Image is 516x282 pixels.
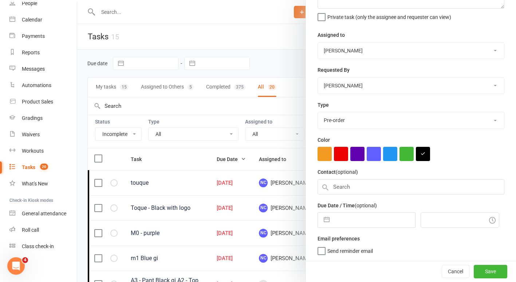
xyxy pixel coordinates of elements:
div: Tasks [22,164,35,170]
a: What's New [9,176,77,192]
a: Gradings [9,110,77,126]
a: Reports [9,44,77,61]
div: What's New [22,181,48,187]
div: General attendance [22,211,66,216]
div: Roll call [22,227,39,233]
div: People [22,0,37,6]
iframe: Intercom live chat [7,257,25,275]
small: (optional) [336,169,358,175]
label: Email preferences [318,235,360,243]
a: Roll call [9,222,77,238]
a: Messages [9,61,77,77]
label: Requested By [318,66,350,74]
div: Waivers [22,132,40,137]
span: 4 [22,257,28,263]
a: Payments [9,28,77,44]
small: (optional) [355,203,377,208]
span: 20 [40,164,48,170]
a: Automations [9,77,77,94]
span: Send reminder email [327,246,373,254]
a: General attendance kiosk mode [9,205,77,222]
div: Messages [22,66,45,72]
div: Calendar [22,17,42,23]
div: Workouts [22,148,44,154]
label: Due Date / Time [318,201,377,209]
label: Assigned to [318,31,345,39]
a: Class kiosk mode [9,238,77,255]
button: Save [474,265,507,278]
label: Contact [318,168,358,176]
a: Workouts [9,143,77,159]
div: Payments [22,33,45,39]
a: Waivers [9,126,77,143]
input: Search [318,179,504,195]
div: Product Sales [22,99,53,105]
div: Class check-in [22,243,54,249]
div: Reports [22,50,40,55]
div: Gradings [22,115,43,121]
a: Tasks 20 [9,159,77,176]
button: Cancel [442,265,469,278]
a: Calendar [9,12,77,28]
span: Private task (only the assignee and requester can view) [327,12,451,20]
div: Automations [22,82,51,88]
a: Product Sales [9,94,77,110]
label: Type [318,101,329,109]
label: Color [318,136,330,144]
